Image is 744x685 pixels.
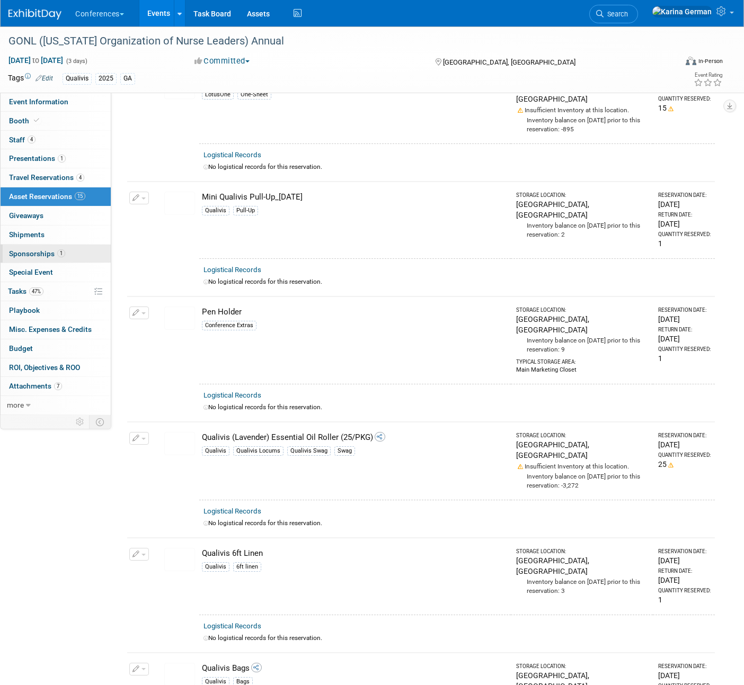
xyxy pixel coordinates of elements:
[516,307,649,314] div: Storage Location:
[516,199,649,220] div: [GEOGRAPHIC_DATA], [GEOGRAPHIC_DATA]
[203,151,261,159] a: Logistical Records
[658,459,711,470] div: 25
[516,192,649,199] div: Storage Location:
[516,439,649,461] div: [GEOGRAPHIC_DATA], [GEOGRAPHIC_DATA]
[516,83,649,104] div: [GEOGRAPHIC_DATA], [GEOGRAPHIC_DATA]
[9,306,40,314] span: Playbook
[516,335,649,354] div: Inventory balance on [DATE] prior to this reservation: 9
[9,344,33,353] span: Budget
[658,555,711,566] div: [DATE]
[658,95,711,103] div: Quantity Reserved:
[202,192,507,203] div: Mini Qualivis Pull-Up_[DATE]
[233,562,261,572] div: 6ft linen
[9,268,53,276] span: Special Event
[652,6,712,17] img: Karina German
[9,211,43,220] span: Giveaways
[589,5,638,23] a: Search
[95,73,117,84] div: 2025
[516,366,649,374] div: Main Marketing Closet
[237,90,271,100] div: One-Sheet
[658,548,711,555] div: Reservation Date:
[658,192,711,199] div: Reservation Date:
[9,136,36,144] span: Staff
[202,562,229,572] div: Qualivis
[9,116,41,125] span: Booth
[694,73,722,78] div: Event Rating
[516,576,649,596] div: Inventory balance on [DATE] prior to this reservation: 3
[658,238,711,249] div: 1
[8,9,61,20] img: ExhibitDay
[658,199,711,210] div: [DATE]
[233,206,258,215] div: Pull-Up
[658,231,711,238] div: Quantity Reserved:
[203,391,261,399] a: Logistical Records
[202,548,507,559] div: Qualivis 6ft Linen
[202,446,229,456] div: Qualivis
[191,56,254,67] button: Committed
[334,446,355,456] div: Swag
[8,73,53,85] td: Tags
[658,314,711,325] div: [DATE]
[63,73,92,84] div: Qualivis
[57,249,65,257] span: 1
[516,104,649,115] div: Insufficient Inventory at this location.
[203,277,711,286] div: No logistical records for this reservation.
[31,56,41,65] span: to
[658,587,711,594] div: Quantity Reserved:
[1,320,111,339] a: Misc. Expenses & Credits
[1,131,111,149] a: Staff4
[604,10,628,18] span: Search
[164,548,195,571] img: View Images
[65,58,87,65] span: (3 days)
[698,57,723,65] div: In-Person
[658,353,711,364] div: 1
[516,663,649,670] div: Storage Location:
[658,307,711,314] div: Reservation Date:
[1,112,111,130] a: Booth
[9,325,92,334] span: Misc. Expenses & Credits
[90,415,111,429] td: Toggle Event Tabs
[9,154,66,163] span: Presentations
[617,55,723,71] div: Event Format
[164,432,195,455] img: View Images
[164,192,195,215] img: View Images
[203,507,261,515] a: Logistical Records
[202,432,507,443] div: Qualivis (Lavender) Essential Oil Roller (25/PKG)
[516,555,649,576] div: [GEOGRAPHIC_DATA], [GEOGRAPHIC_DATA]
[516,115,649,134] div: Inventory balance on [DATE] prior to this reservation: -895
[658,219,711,229] div: [DATE]
[658,103,711,113] div: 15
[164,307,195,330] img: View Images
[9,192,85,201] span: Asset Reservations
[5,32,662,51] div: GONL ([US_STATE] Organization of Nurse Leaders) Annual
[658,670,711,681] div: [DATE]
[1,168,111,187] a: Travel Reservations4
[202,321,256,330] div: Conference Extras
[1,263,111,282] a: Special Event
[9,230,45,239] span: Shipments
[287,446,331,456] div: Qualivis Swag
[658,452,711,459] div: Quantity Reserved:
[1,282,111,301] a: Tasks47%
[203,163,711,172] div: No logistical records for this reservation.
[120,73,135,84] div: GA
[516,461,649,471] div: Insufficient Inventory at this location.
[686,57,696,65] img: Format-Inperson.png
[658,334,711,344] div: [DATE]
[203,519,711,528] div: No logistical records for this reservation.
[1,226,111,244] a: Shipments
[658,439,711,450] div: [DATE]
[1,377,111,395] a: Attachments7
[658,346,711,353] div: Quantity Reserved:
[516,432,649,439] div: Storage Location:
[516,354,649,366] div: Typical Storage Area:
[658,326,711,334] div: Return Date:
[202,90,234,100] div: LotusOne
[1,301,111,320] a: Playbook
[28,136,36,143] span: 4
[516,471,649,490] div: Inventory balance on [DATE] prior to this reservation: -3,272
[8,56,64,65] span: [DATE] [DATE]
[1,245,111,263] a: Sponsorships1
[1,206,111,225] a: Giveaways
[202,663,507,674] div: Qualivis Bags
